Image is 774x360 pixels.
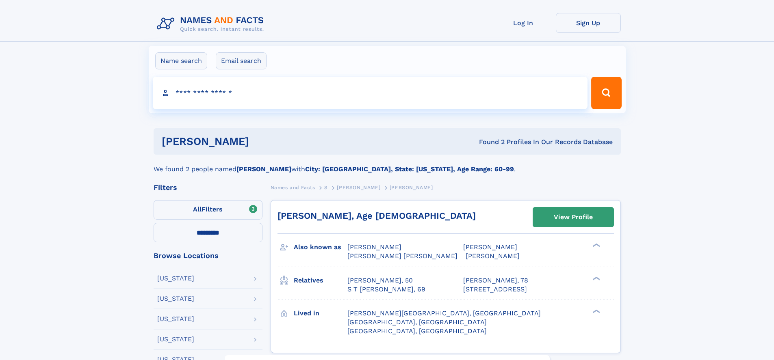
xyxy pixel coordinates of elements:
a: Log In [491,13,556,33]
a: Names and Facts [271,182,315,192]
a: View Profile [533,207,614,227]
span: [PERSON_NAME] [463,243,517,251]
b: City: [GEOGRAPHIC_DATA], State: [US_STATE], Age Range: 60-99 [305,165,514,173]
h1: [PERSON_NAME] [162,136,364,147]
label: Email search [216,52,267,69]
div: ❯ [591,308,601,314]
a: [PERSON_NAME], Age [DEMOGRAPHIC_DATA] [278,211,476,221]
label: Filters [154,200,262,220]
a: S T [PERSON_NAME], 69 [347,285,425,294]
span: All [193,205,202,213]
a: [PERSON_NAME], 50 [347,276,413,285]
a: [STREET_ADDRESS] [463,285,527,294]
input: search input [153,77,588,109]
div: Found 2 Profiles In Our Records Database [364,138,613,147]
span: [GEOGRAPHIC_DATA], [GEOGRAPHIC_DATA] [347,327,487,335]
div: Filters [154,184,262,191]
span: [PERSON_NAME][GEOGRAPHIC_DATA], [GEOGRAPHIC_DATA] [347,309,541,317]
span: [PERSON_NAME] [347,243,401,251]
div: We found 2 people named with . [154,155,621,174]
div: View Profile [554,208,593,226]
div: ❯ [591,276,601,281]
span: [GEOGRAPHIC_DATA], [GEOGRAPHIC_DATA] [347,318,487,326]
div: [US_STATE] [157,336,194,343]
span: [PERSON_NAME] [466,252,520,260]
span: [PERSON_NAME] [390,185,433,190]
div: [US_STATE] [157,316,194,322]
span: [PERSON_NAME] [PERSON_NAME] [347,252,457,260]
h3: Also known as [294,240,347,254]
div: [US_STATE] [157,295,194,302]
div: ❯ [591,243,601,248]
label: Name search [155,52,207,69]
span: S [324,185,328,190]
a: [PERSON_NAME], 78 [463,276,528,285]
a: S [324,182,328,192]
div: [US_STATE] [157,275,194,282]
a: [PERSON_NAME] [337,182,380,192]
h3: Lived in [294,306,347,320]
div: Browse Locations [154,252,262,259]
b: [PERSON_NAME] [236,165,291,173]
h3: Relatives [294,274,347,287]
a: Sign Up [556,13,621,33]
span: [PERSON_NAME] [337,185,380,190]
img: Logo Names and Facts [154,13,271,35]
button: Search Button [591,77,621,109]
